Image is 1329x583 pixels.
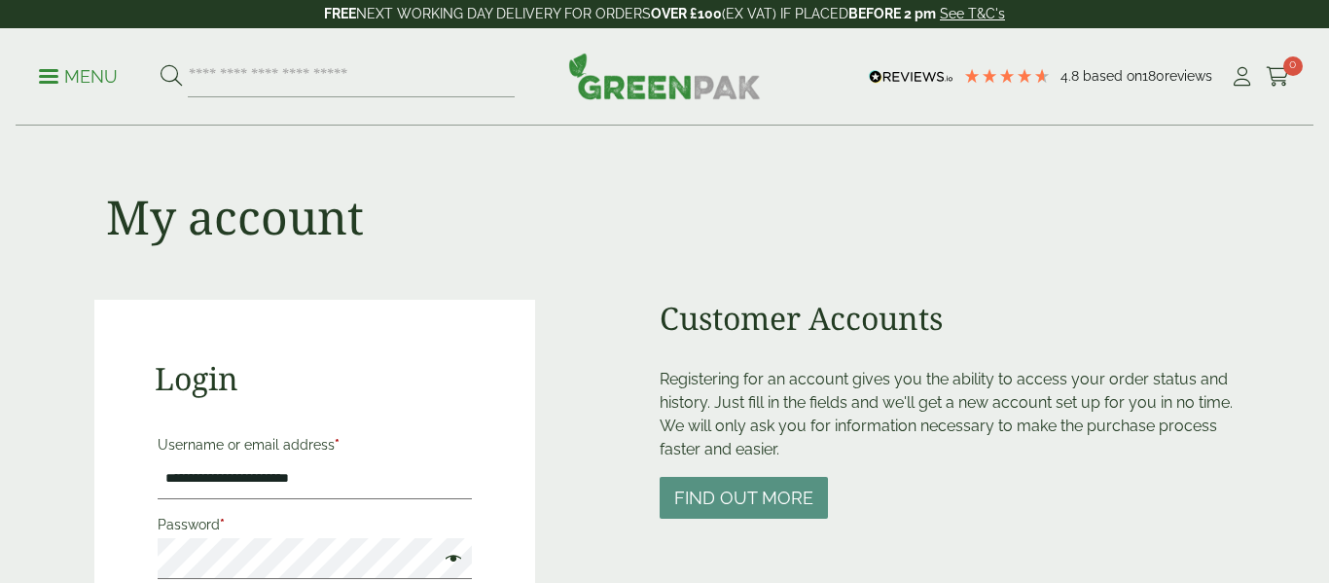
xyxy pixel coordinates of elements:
[39,65,118,85] a: Menu
[1083,68,1142,84] span: Based on
[1266,62,1290,91] a: 0
[1142,68,1165,84] span: 180
[158,511,472,538] label: Password
[651,6,722,21] strong: OVER £100
[660,300,1235,337] h2: Customer Accounts
[963,67,1051,85] div: 4.78 Stars
[568,53,761,99] img: GreenPak Supplies
[1165,68,1212,84] span: reviews
[940,6,1005,21] a: See T&C's
[324,6,356,21] strong: FREE
[848,6,936,21] strong: BEFORE 2 pm
[1060,68,1083,84] span: 4.8
[106,189,364,245] h1: My account
[1230,67,1254,87] i: My Account
[660,490,828,508] a: Find out more
[660,477,828,519] button: Find out more
[158,431,472,458] label: Username or email address
[155,360,475,397] h2: Login
[660,368,1235,461] p: Registering for an account gives you the ability to access your order status and history. Just fi...
[1266,67,1290,87] i: Cart
[1283,56,1303,76] span: 0
[869,70,953,84] img: REVIEWS.io
[39,65,118,89] p: Menu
